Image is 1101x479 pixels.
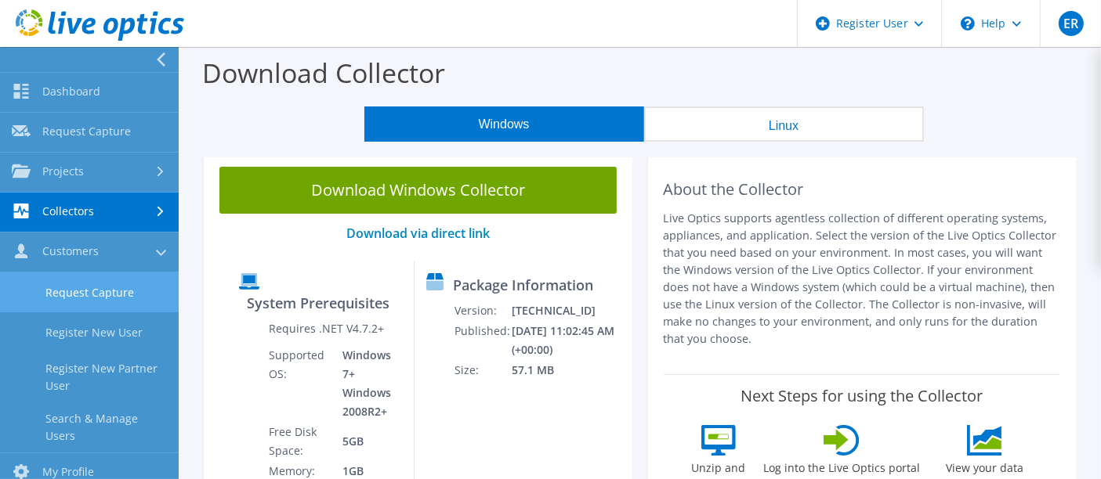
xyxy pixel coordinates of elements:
[219,167,617,214] a: Download Windows Collector
[455,321,512,360] td: Published:
[268,422,331,461] td: Free Disk Space:
[331,345,401,422] td: Windows 7+ Windows 2008R2+
[512,321,625,360] td: [DATE] 11:02:45 AM (+00:00)
[961,16,975,31] svg: \n
[741,387,983,405] label: Next Steps for using the Collector
[247,295,389,311] label: System Prerequisites
[455,301,512,321] td: Version:
[346,225,490,242] a: Download via direct link
[664,210,1061,348] p: Live Optics supports agentless collection of different operating systems, appliances, and applica...
[269,321,384,337] label: Requires .NET V4.7.2+
[202,55,445,91] label: Download Collector
[268,345,331,422] td: Supported OS:
[512,301,625,321] td: [TECHNICAL_ID]
[455,360,512,380] td: Size:
[454,277,594,293] label: Package Information
[644,106,924,142] button: Linux
[1059,11,1084,36] span: ER
[364,106,644,142] button: Windows
[512,360,625,380] td: 57.1 MB
[664,180,1061,199] h2: About the Collector
[331,422,401,461] td: 5GB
